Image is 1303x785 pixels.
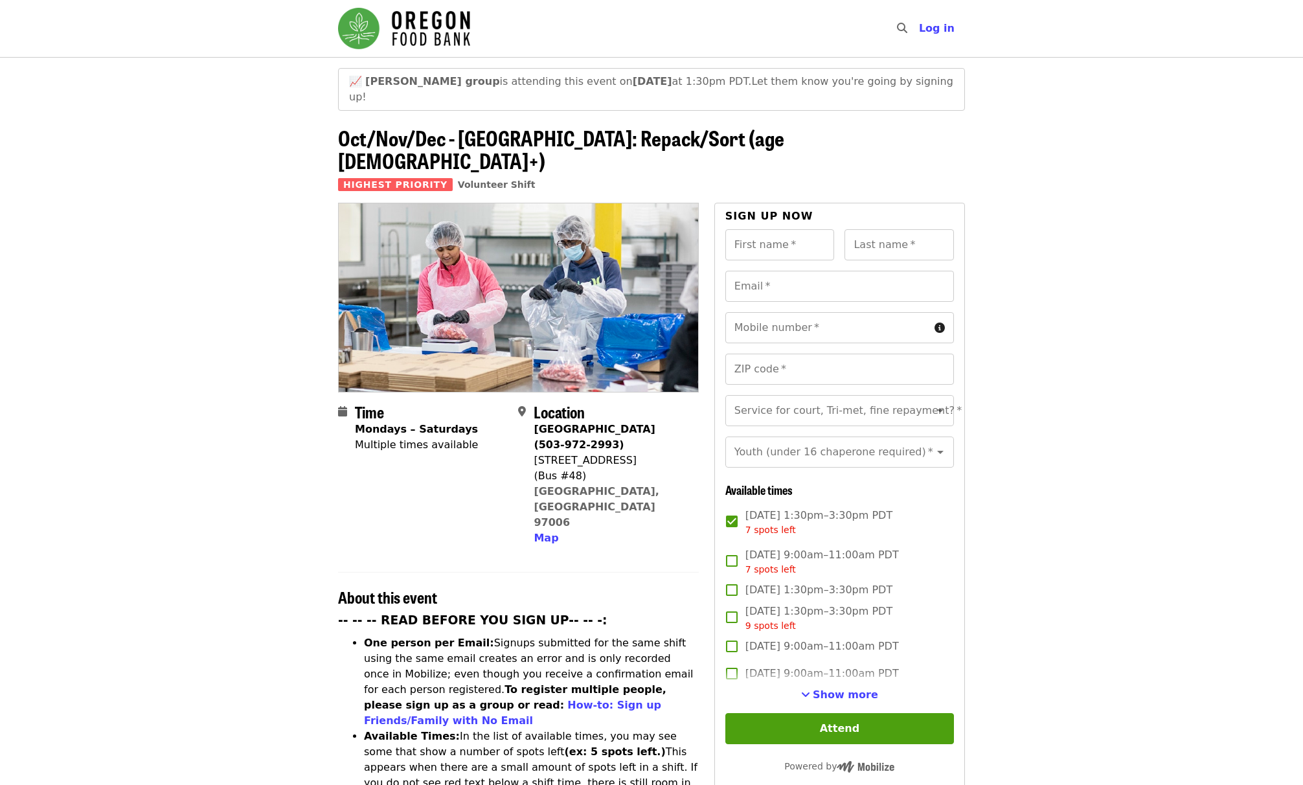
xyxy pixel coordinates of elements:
i: circle-info icon [935,322,945,334]
img: Oregon Food Bank - Home [338,8,470,49]
span: Oct/Nov/Dec - [GEOGRAPHIC_DATA]: Repack/Sort (age [DEMOGRAPHIC_DATA]+) [338,122,784,176]
img: Powered by Mobilize [837,761,894,773]
span: [DATE] 9:00am–11:00am PDT [745,639,899,654]
span: Highest Priority [338,178,453,191]
input: Email [725,271,954,302]
li: Signups submitted for the same shift using the same email creates an error and is only recorded o... [364,635,699,729]
span: 7 spots left [745,525,796,535]
div: [STREET_ADDRESS] [534,453,688,468]
span: Map [534,532,558,544]
strong: (ex: 5 spots left.) [564,745,665,758]
span: is attending this event on at 1:30pm PDT. [365,75,751,87]
button: Attend [725,713,954,744]
span: Log in [919,22,955,34]
input: ZIP code [725,354,954,385]
strong: Available Times: [364,730,460,742]
span: Powered by [784,761,894,771]
i: map-marker-alt icon [518,405,526,418]
span: 9 spots left [745,620,796,631]
span: Show more [813,688,878,701]
input: First name [725,229,835,260]
span: Available times [725,481,793,498]
span: About this event [338,586,437,608]
div: (Bus #48) [534,468,688,484]
i: calendar icon [338,405,347,418]
strong: Mondays – Saturdays [355,423,478,435]
button: See more timeslots [801,687,878,703]
span: [DATE] 9:00am–11:00am PDT [745,547,899,576]
strong: One person per Email: [364,637,494,649]
button: Open [931,443,949,461]
input: Search [915,13,925,44]
strong: To register multiple people, please sign up as a group or read: [364,683,666,711]
button: Open [931,402,949,420]
span: [DATE] 9:00am–11:00am PDT [745,666,899,681]
input: Mobile number [725,312,929,343]
span: Time [355,400,384,423]
span: growth emoji [349,75,362,87]
input: Last name [844,229,954,260]
span: [DATE] 1:30pm–3:30pm PDT [745,582,892,598]
a: Volunteer Shift [458,179,536,190]
a: How-to: Sign up Friends/Family with No Email [364,699,661,727]
img: Oct/Nov/Dec - Beaverton: Repack/Sort (age 10+) organized by Oregon Food Bank [339,203,698,391]
div: Multiple times available [355,437,478,453]
strong: [GEOGRAPHIC_DATA] (503-972-2993) [534,423,655,451]
strong: -- -- -- READ BEFORE YOU SIGN UP-- -- -: [338,613,607,627]
a: [GEOGRAPHIC_DATA], [GEOGRAPHIC_DATA] 97006 [534,485,659,529]
span: Location [534,400,585,423]
span: [DATE] 1:30pm–3:30pm PDT [745,508,892,537]
span: Sign up now [725,210,813,222]
span: 7 spots left [745,564,796,575]
button: Map [534,530,558,546]
button: Log in [909,16,965,41]
span: [DATE] 1:30pm–3:30pm PDT [745,604,892,633]
strong: [DATE] [633,75,672,87]
i: search icon [897,22,907,34]
strong: [PERSON_NAME] group [365,75,500,87]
